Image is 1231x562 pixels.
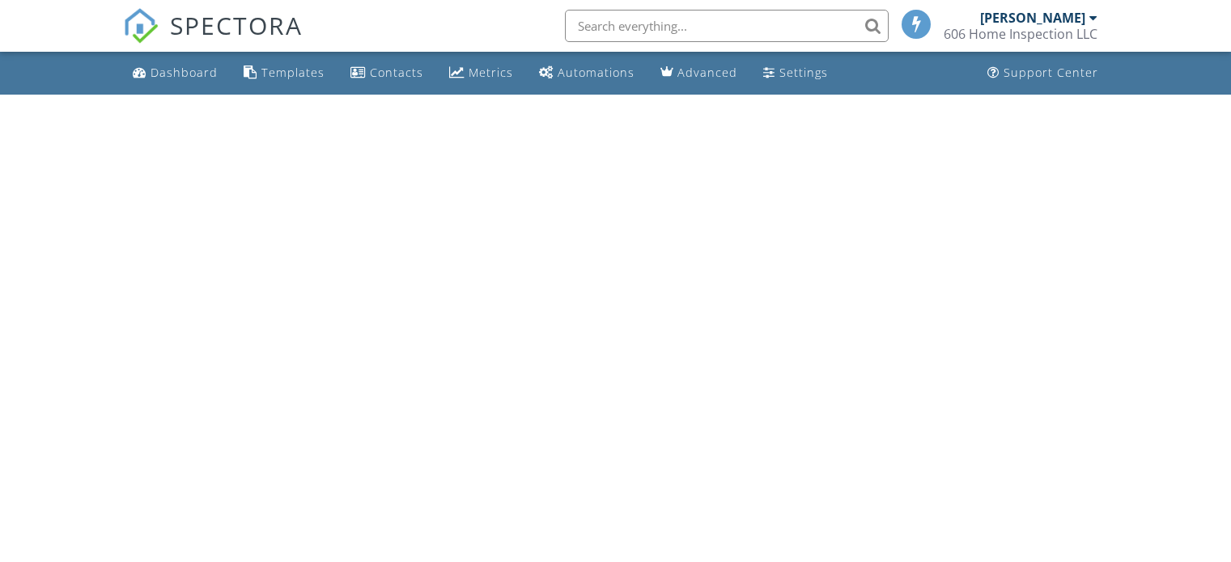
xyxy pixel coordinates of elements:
[151,65,218,80] div: Dashboard
[944,26,1097,42] div: 606 Home Inspection LLC
[469,65,513,80] div: Metrics
[344,58,430,88] a: Contacts
[565,10,889,42] input: Search everything...
[237,58,331,88] a: Templates
[533,58,641,88] a: Automations (Basic)
[1004,65,1098,80] div: Support Center
[443,58,520,88] a: Metrics
[170,8,303,42] span: SPECTORA
[981,58,1105,88] a: Support Center
[779,65,828,80] div: Settings
[980,10,1085,26] div: [PERSON_NAME]
[126,58,224,88] a: Dashboard
[654,58,744,88] a: Advanced
[123,8,159,44] img: The Best Home Inspection Software - Spectora
[370,65,423,80] div: Contacts
[757,58,834,88] a: Settings
[677,65,737,80] div: Advanced
[123,22,303,56] a: SPECTORA
[558,65,635,80] div: Automations
[261,65,325,80] div: Templates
